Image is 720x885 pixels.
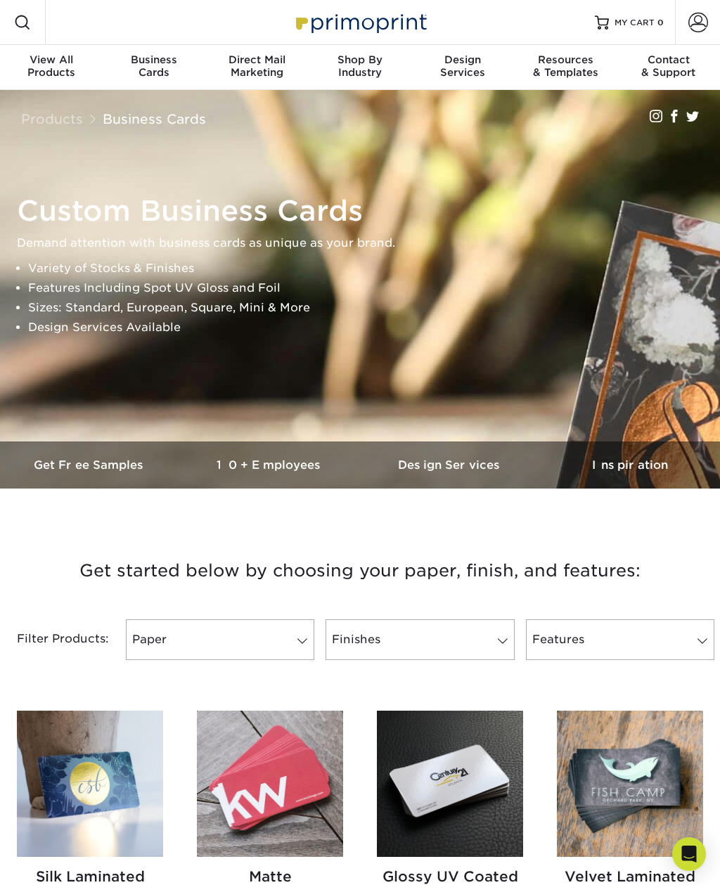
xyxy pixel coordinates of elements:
li: Variety of Stocks & Finishes [28,259,716,278]
a: Inspiration [540,441,720,489]
a: Direct MailMarketing [206,45,309,90]
li: Sizes: Standard, European, Square, Mini & More [28,298,716,318]
span: Resources [514,53,617,66]
h2: Velvet Laminated [557,868,703,885]
iframe: Google Customer Reviews [4,842,120,880]
li: Features Including Spot UV Gloss and Foil [28,278,716,298]
a: Features [526,619,714,660]
span: MY CART [615,17,655,29]
a: Business Cards [103,111,206,127]
a: Design Services [360,441,540,489]
h3: Design Services [360,458,540,472]
span: Design [411,53,514,66]
div: & Templates [514,53,617,79]
img: Glossy UV Coated Business Cards [377,711,523,857]
a: Paper [126,619,314,660]
span: Business [103,53,205,66]
img: Primoprint [290,7,430,37]
h1: Custom Business Cards [17,194,716,228]
a: Finishes [326,619,514,660]
a: DesignServices [411,45,514,90]
h3: Get started below by choosing your paper, finish, and features: [11,539,709,602]
h3: 10+ Employees [180,458,360,472]
img: Matte Business Cards [197,711,343,857]
h2: Matte [197,868,343,885]
div: Open Intercom Messenger [672,837,706,871]
a: Contact& Support [617,45,720,90]
a: Resources& Templates [514,45,617,90]
a: Products [21,111,83,127]
div: Services [411,53,514,79]
a: BusinessCards [103,45,205,90]
div: & Support [617,53,720,79]
li: Design Services Available [28,318,716,337]
span: 0 [657,18,664,27]
h3: Inspiration [540,458,720,472]
div: Marketing [206,53,309,79]
a: Shop ByIndustry [309,45,411,90]
h2: Glossy UV Coated [377,868,523,885]
p: Demand attention with business cards as unique as your brand. [17,233,716,253]
div: Industry [309,53,411,79]
span: Contact [617,53,720,66]
img: Silk Laminated Business Cards [17,711,163,857]
a: 10+ Employees [180,441,360,489]
span: Direct Mail [206,53,309,66]
img: Velvet Laminated Business Cards [557,711,703,857]
span: Shop By [309,53,411,66]
div: Cards [103,53,205,79]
